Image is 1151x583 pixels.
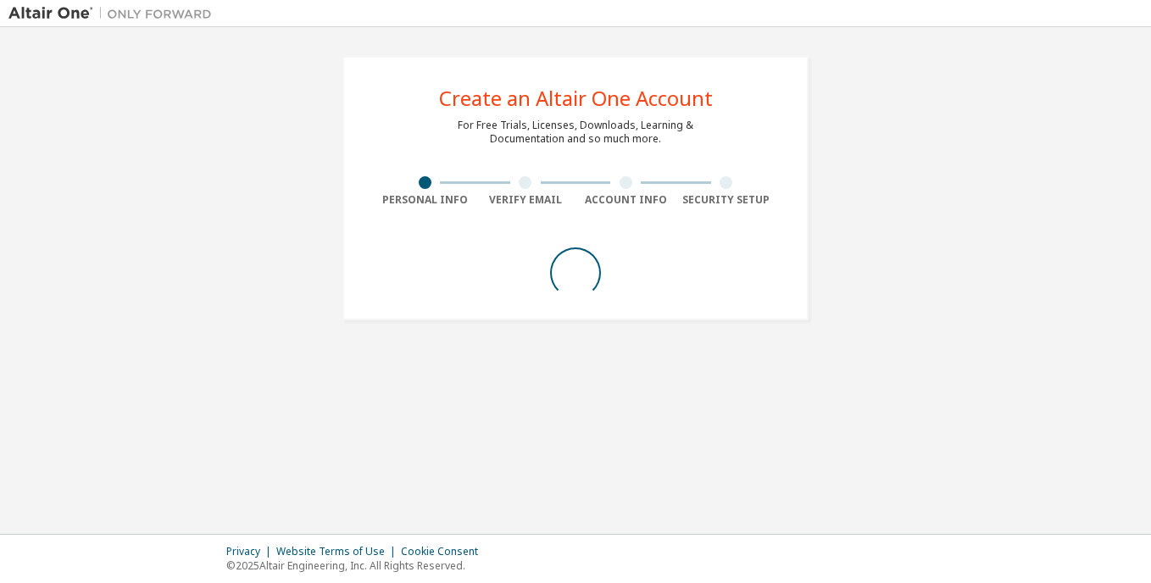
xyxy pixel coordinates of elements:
[575,193,676,207] div: Account Info
[8,5,220,22] img: Altair One
[439,88,713,108] div: Create an Altair One Account
[375,193,475,207] div: Personal Info
[475,193,576,207] div: Verify Email
[401,545,488,558] div: Cookie Consent
[458,119,693,146] div: For Free Trials, Licenses, Downloads, Learning & Documentation and so much more.
[276,545,401,558] div: Website Terms of Use
[226,558,488,573] p: © 2025 Altair Engineering, Inc. All Rights Reserved.
[676,193,777,207] div: Security Setup
[226,545,276,558] div: Privacy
